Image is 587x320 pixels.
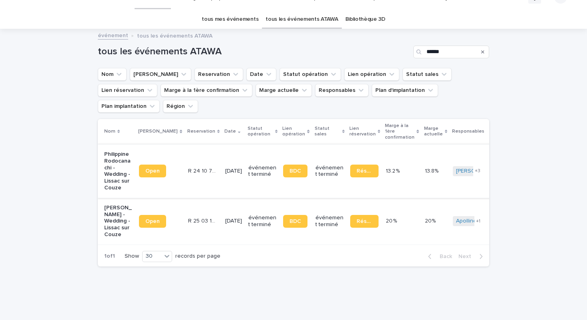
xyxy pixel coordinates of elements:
[424,124,443,139] p: Marge actuelle
[315,124,340,139] p: Statut sales
[283,165,307,177] a: BDC
[350,215,379,228] a: Réservation
[385,121,414,142] p: Marge à la 1ère confirmation
[344,68,399,81] button: Lien opération
[248,165,277,178] p: événement terminé
[357,219,372,224] span: Réservation
[225,168,242,175] p: [DATE]
[386,216,399,225] p: 20 %
[137,31,212,40] p: tous les événements ATAWA
[280,68,341,81] button: Statut opération
[266,10,338,29] a: tous les événements ATAWA
[315,215,344,228] p: événement terminé
[290,168,301,174] span: BDC
[290,219,301,224] span: BDC
[225,218,242,225] p: [DATE]
[194,68,243,81] button: Reservation
[98,68,127,81] button: Nom
[452,127,484,136] p: Responsables
[163,100,198,113] button: Région
[188,216,218,225] p: R 25 03 1494
[248,215,277,228] p: événement terminé
[403,68,452,81] button: Statut sales
[98,30,128,40] a: événement
[315,84,369,97] button: Responsables
[282,124,305,139] p: Lien opération
[145,219,160,224] span: Open
[98,84,157,97] button: Lien réservation
[98,46,410,58] h1: tous les événements ATAWA
[386,166,401,175] p: 13.2 %
[455,253,489,260] button: Next
[456,218,490,225] a: Apolline Vion
[104,127,115,136] p: Nom
[456,168,500,175] a: [PERSON_NAME]
[475,169,480,173] span: + 3
[145,168,160,174] span: Open
[248,124,273,139] p: Statut opération
[350,165,379,177] a: Réservation
[143,252,162,260] div: 30
[187,127,215,136] p: Reservation
[188,166,218,175] p: R 24 10 771
[489,124,522,139] p: Plan d'implantation
[98,100,160,113] button: Plan implantation
[139,165,166,177] a: Open
[139,215,166,228] a: Open
[130,68,191,81] button: Lien Stacker
[104,205,133,238] p: [PERSON_NAME] - Wedding - Lissac sur Couze
[372,84,438,97] button: Plan d'implantation
[425,216,437,225] p: 20%
[435,254,452,259] span: Back
[425,166,440,175] p: 13.8%
[283,215,307,228] a: BDC
[345,10,385,29] a: Bibliothèque 3D
[175,253,220,260] p: records per page
[256,84,312,97] button: Marge actuelle
[202,10,258,29] a: tous mes événements
[125,253,139,260] p: Show
[138,127,178,136] p: [PERSON_NAME]
[224,127,236,136] p: Date
[476,219,480,224] span: + 1
[315,165,344,178] p: événement terminé
[422,253,455,260] button: Back
[413,46,489,58] input: Search
[104,151,133,191] p: Philippine Rodocanachi - Wedding - Lissac sur Couze
[161,84,252,97] button: Marge à la 1ère confirmation
[246,68,276,81] button: Date
[357,168,372,174] span: Réservation
[349,124,376,139] p: Lien réservation
[458,254,476,259] span: Next
[98,246,121,266] p: 1 of 1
